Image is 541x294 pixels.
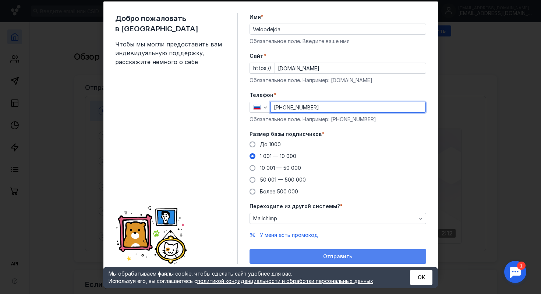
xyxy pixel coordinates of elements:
[250,249,426,264] button: Отправить
[250,77,426,84] div: Обязательное поле. Например: [DOMAIN_NAME]
[250,203,340,210] span: Переходите из другой системы?
[115,13,226,34] span: Добро пожаловать в [GEOGRAPHIC_DATA]
[410,270,432,285] button: ОК
[250,52,264,60] span: Cайт
[260,176,306,183] span: 50 001 — 500 000
[253,216,277,222] span: Mailchimp
[17,4,25,13] div: 1
[260,188,298,195] span: Более 500 000
[115,40,226,66] span: Чтобы мы могли предоставить вам индивидуальную поддержку, расскажите немного о себе
[250,13,261,21] span: Имя
[250,91,273,99] span: Телефон
[197,278,373,284] a: политикой конфиденциальности и обработки персональных данных
[260,153,296,159] span: 1 001 — 10 000
[260,232,318,238] span: У меня есть промокод
[250,130,322,138] span: Размер базы подписчиков
[109,270,392,285] div: Мы обрабатываем файлы cookie, чтобы сделать сайт удобнее для вас. Используя его, вы соглашаетесь c
[250,213,426,224] button: Mailchimp
[260,165,301,171] span: 10 001 — 50 000
[250,38,426,45] div: Обязательное поле. Введите ваше имя
[260,141,281,147] span: До 1000
[250,116,426,123] div: Обязательное поле. Например: [PHONE_NUMBER]
[323,253,352,260] span: Отправить
[260,231,318,239] button: У меня есть промокод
